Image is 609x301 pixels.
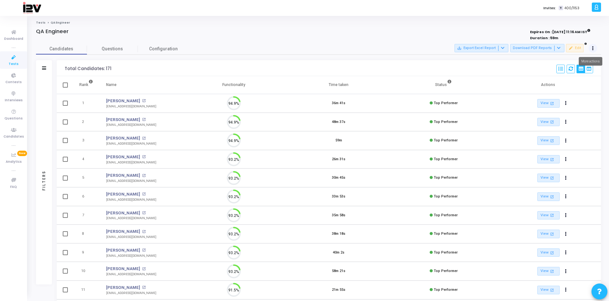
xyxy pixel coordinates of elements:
div: 36m 41s [332,101,345,106]
a: [PERSON_NAME] [106,117,140,123]
span: Top Performer [434,250,458,254]
span: FAQ [10,184,17,190]
mat-icon: open_in_new [142,99,146,103]
th: Actions [496,76,601,94]
button: Export Excel Report [455,44,508,52]
a: View [537,136,560,145]
span: Top Performer [434,288,458,292]
th: Rank [73,76,100,94]
button: Actions [562,248,570,257]
strong: Duration : 59m [530,35,558,40]
label: Invites: [543,5,556,11]
a: View [537,192,560,201]
div: Time taken [329,81,348,88]
td: 7 [73,206,100,225]
td: 5 [73,168,100,187]
div: Name [106,81,117,88]
div: [EMAIL_ADDRESS][DOMAIN_NAME] [106,254,156,258]
a: [PERSON_NAME] [106,98,140,104]
div: 38m 18s [332,231,345,237]
mat-icon: open_in_new [549,250,555,255]
mat-icon: open_in_new [142,174,146,177]
div: 48m 37s [332,119,345,125]
a: [PERSON_NAME] [106,266,140,272]
strong: Expires On : [DATE] 11:16 AM IST [530,28,591,35]
div: 33m 53s [332,194,345,199]
td: 4 [73,150,100,169]
button: Actions [562,136,570,145]
mat-icon: open_in_new [549,212,555,218]
mat-icon: open_in_new [142,137,146,140]
button: Actions [562,192,570,201]
mat-icon: open_in_new [549,269,555,274]
a: [PERSON_NAME] [106,172,140,179]
img: logo [23,2,41,14]
td: 8 [73,225,100,243]
mat-icon: open_in_new [549,231,555,237]
mat-icon: open_in_new [142,230,146,233]
a: [PERSON_NAME] [106,228,140,235]
span: T [559,6,563,11]
td: 11 [73,281,100,299]
span: QA Engineer [51,21,70,25]
mat-icon: open_in_new [549,287,555,293]
a: View [537,174,560,182]
a: View [537,211,560,220]
span: New [17,151,27,156]
mat-icon: open_in_new [549,157,555,162]
a: [PERSON_NAME] [106,191,140,197]
td: 6 [73,187,100,206]
mat-icon: open_in_new [142,211,146,215]
a: [PERSON_NAME] [106,210,140,216]
span: Top Performer [434,269,458,273]
div: [EMAIL_ADDRESS][DOMAIN_NAME] [106,104,156,109]
button: Actions [562,285,570,294]
nav: breadcrumb [36,21,601,25]
mat-icon: open_in_new [142,155,146,159]
a: View [537,267,560,276]
div: 26m 31s [332,157,345,162]
span: Tests [9,61,18,67]
span: Top Performer [434,232,458,236]
mat-icon: open_in_new [549,119,555,125]
mat-icon: open_in_new [549,194,555,199]
td: 2 [73,113,100,132]
span: Top Performer [434,176,458,180]
td: 3 [73,131,100,150]
th: Functionality [181,76,286,94]
div: Total Candidates: 171 [65,66,111,71]
mat-icon: edit [569,46,573,50]
span: Top Performer [434,194,458,198]
span: Analytics [6,159,22,165]
div: [EMAIL_ADDRESS][DOMAIN_NAME] [106,141,156,146]
mat-icon: open_in_new [549,101,555,106]
mat-icon: open_in_new [142,118,146,121]
mat-icon: open_in_new [142,192,146,196]
mat-icon: open_in_new [142,286,146,289]
div: [EMAIL_ADDRESS][DOMAIN_NAME] [106,216,156,221]
span: Top Performer [434,101,458,105]
span: Interviews [5,98,23,103]
button: Actions [562,99,570,108]
span: 400/1153 [564,5,579,11]
td: 10 [73,262,100,281]
div: 21m 55s [332,287,345,293]
div: 59m [335,138,342,143]
button: Actions [562,230,570,239]
span: Candidates [36,46,87,52]
div: [EMAIL_ADDRESS][DOMAIN_NAME] [106,160,156,165]
div: [EMAIL_ADDRESS][DOMAIN_NAME] [106,235,156,240]
th: Status [391,76,496,94]
button: Edit [566,44,584,52]
button: Download PDF Reports [510,44,564,52]
a: Tests [36,21,46,25]
button: Actions [562,118,570,126]
h4: QA Engineer [36,28,68,35]
a: View [537,155,560,164]
div: 40m 2s [333,250,344,255]
button: Actions [562,174,570,183]
button: Actions [562,211,570,220]
span: Questions [4,116,23,121]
